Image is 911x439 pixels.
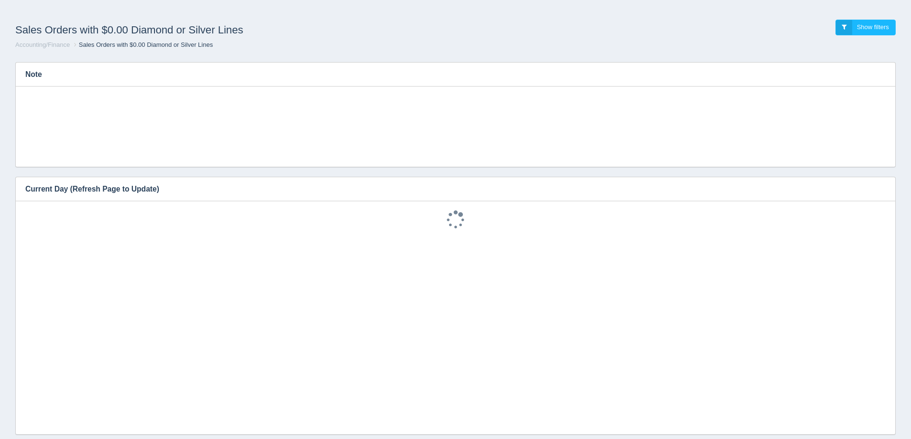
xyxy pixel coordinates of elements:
[16,177,881,201] h3: Current Day (Refresh Page to Update)
[835,20,896,35] a: Show filters
[15,41,70,48] a: Accounting/Finance
[15,20,456,41] h1: Sales Orders with $0.00 Diamond or Silver Lines
[72,41,213,50] li: Sales Orders with $0.00 Diamond or Silver Lines
[857,23,889,31] span: Show filters
[16,63,881,86] h3: Note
